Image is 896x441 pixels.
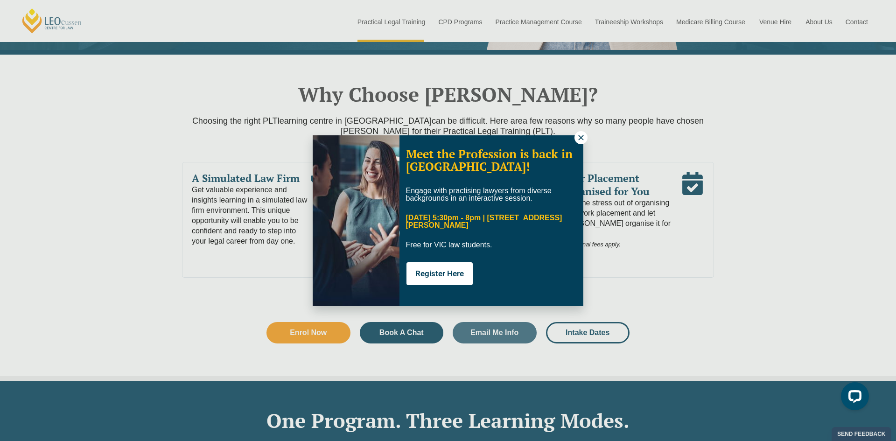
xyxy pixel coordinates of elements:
[406,262,473,285] button: Register Here
[406,187,552,202] span: Engage with practising lawyers from diverse backgrounds in an interactive session.
[406,146,573,175] span: Meet the Profession is back in [GEOGRAPHIC_DATA]!
[833,378,873,418] iframe: LiveChat chat widget
[406,241,492,249] span: Free for VIC law students.
[574,131,588,144] button: Close
[313,135,399,306] img: Soph-popup.JPG
[406,214,562,229] span: [DATE] 5:30pm - 8pm | [STREET_ADDRESS][PERSON_NAME]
